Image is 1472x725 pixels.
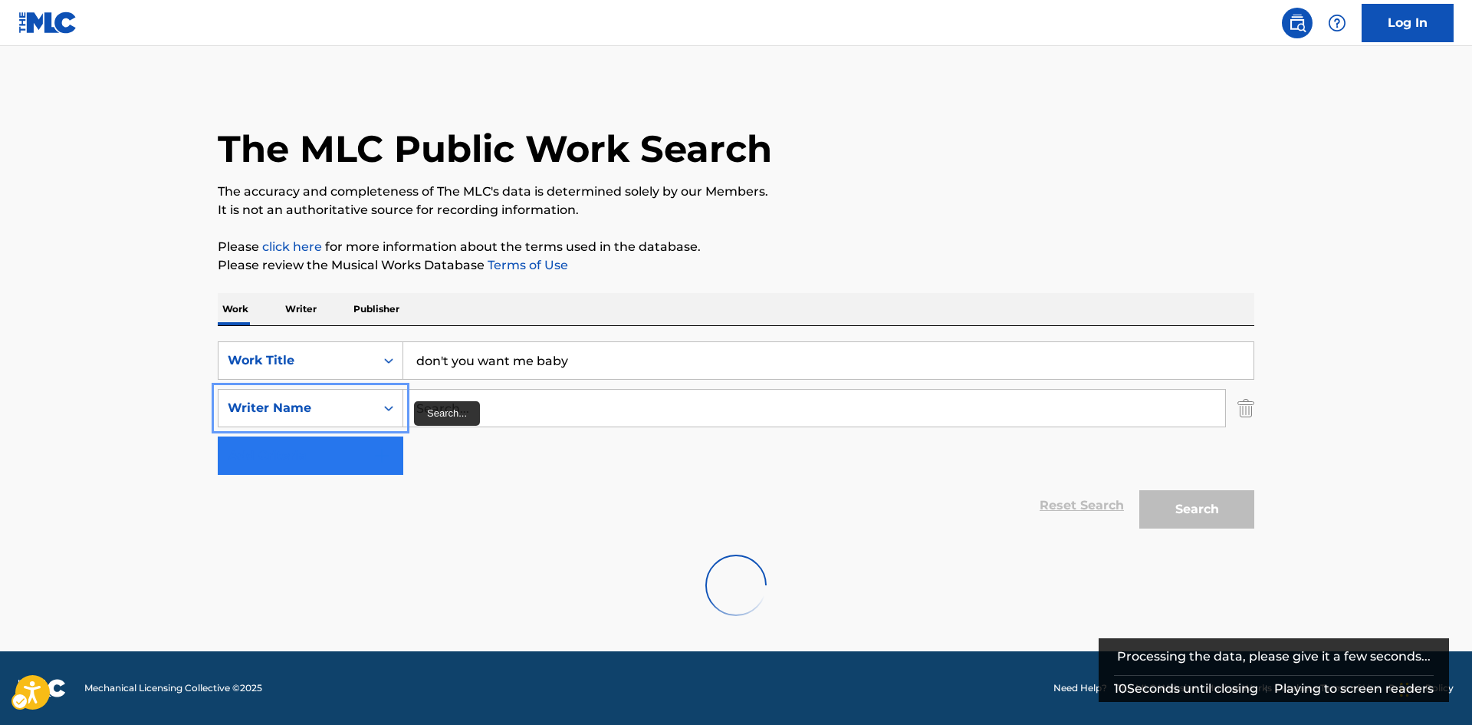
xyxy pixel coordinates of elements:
div: Writer Name [228,399,366,417]
p: Please for more information about the terms used in the database. [218,238,1254,256]
span: Mechanical Licensing Collective © 2025 [84,681,262,695]
img: 9d2ae6d4665cec9f34b9.svg [373,447,391,465]
a: Log In [1362,4,1454,42]
div: Work Title [228,351,366,370]
img: MLC Logo [18,12,77,34]
div: Processing the data, please give it a few seconds... [1114,638,1434,675]
input: Search... [403,390,1225,427]
img: preloader [705,555,767,616]
a: Terms of Use [485,258,568,272]
form: Search Form [218,341,1254,536]
div: On [375,342,402,379]
h1: The MLC Public Work Search [218,126,772,172]
p: Please review the Musical Works Database [218,256,1254,275]
p: It is not an authoritative source for recording information. [218,201,1254,219]
a: Need Help? [1053,681,1107,695]
p: The accuracy and completeness of The MLC's data is determined solely by our Members. [218,183,1254,201]
p: Work [218,293,253,325]
p: Publisher [349,293,404,325]
span: 10 [1114,681,1127,696]
img: Delete Criterion [1237,389,1254,427]
p: Writer [281,293,321,325]
a: click here [262,239,322,254]
input: Search... [403,342,1253,379]
button: Add Criteria [218,437,403,475]
img: search [1288,14,1306,32]
img: help [1328,14,1346,32]
img: logo [18,679,66,697]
